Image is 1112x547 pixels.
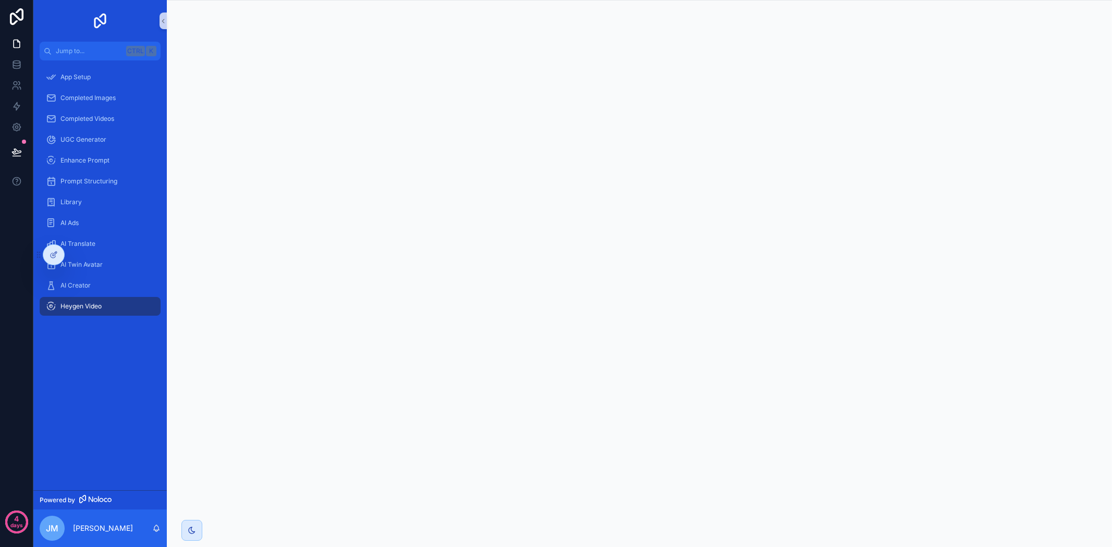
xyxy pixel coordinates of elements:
[60,240,95,248] span: AI Translate
[60,260,103,269] span: AI Twin Avatar
[147,47,155,55] span: K
[33,60,167,329] div: scrollable content
[40,496,75,504] span: Powered by
[40,297,161,316] a: Heygen Video
[40,172,161,191] a: Prompt Structuring
[60,177,117,185] span: Prompt Structuring
[14,514,19,524] p: 4
[60,115,114,123] span: Completed Videos
[60,73,91,81] span: App Setup
[60,135,106,144] span: UGC Generator
[10,518,23,532] p: days
[60,281,91,290] span: AI Creator
[56,47,122,55] span: Jump to...
[40,42,161,60] button: Jump to...CtrlK
[40,214,161,232] a: AI Ads
[46,522,58,534] span: JM
[60,219,79,227] span: AI Ads
[60,156,109,165] span: Enhance Prompt
[40,151,161,170] a: Enhance Prompt
[33,490,167,509] a: Powered by
[60,198,82,206] span: Library
[60,302,102,310] span: Heygen Video
[40,255,161,274] a: AI Twin Avatar
[40,68,161,86] a: App Setup
[40,234,161,253] a: AI Translate
[73,523,133,533] p: [PERSON_NAME]
[40,276,161,295] a: AI Creator
[60,94,116,102] span: Completed Images
[40,89,161,107] a: Completed Images
[40,130,161,149] a: UGC Generator
[92,13,108,29] img: App logo
[126,46,145,56] span: Ctrl
[40,193,161,212] a: Library
[40,109,161,128] a: Completed Videos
